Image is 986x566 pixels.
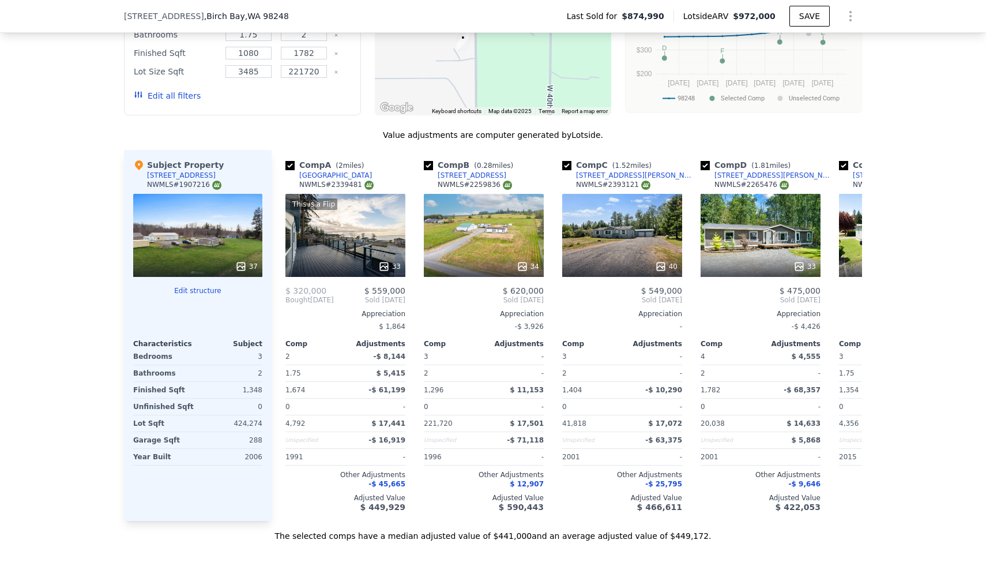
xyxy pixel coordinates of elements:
div: - [486,399,544,415]
text: $300 [637,46,652,54]
span: 0.28 [477,162,492,170]
div: Appreciation [285,309,405,318]
div: Adjustments [761,339,821,348]
div: - [348,399,405,415]
div: Comp A [285,159,368,171]
text: Selected Comp [721,95,765,102]
span: $ 17,501 [510,419,544,428]
div: [STREET_ADDRESS] [438,171,506,180]
img: Google [378,100,416,115]
span: -$ 10,290 [645,386,682,394]
span: $ 449,929 [360,503,405,512]
button: Show Options [839,5,862,28]
div: Adjusted Value [424,493,544,503]
a: [STREET_ADDRESS][PERSON_NAME] [839,171,973,180]
button: Keyboard shortcuts [432,107,481,115]
div: 7245 Kickerville Rd [457,32,469,51]
div: Adjustments [345,339,405,348]
div: Comp [424,339,484,348]
div: Adjustments [622,339,682,348]
span: 3 [839,353,844,361]
div: 2015 [839,449,897,465]
span: -$ 63,375 [645,436,682,444]
a: Report a map error [562,108,608,114]
div: Comp [285,339,345,348]
span: $ 14,633 [786,419,821,428]
span: 1.81 [754,162,770,170]
div: [GEOGRAPHIC_DATA] [299,171,372,180]
img: NWMLS Logo [780,181,789,190]
span: Sold [DATE] [424,295,544,305]
div: Other Adjustments [839,470,959,479]
span: 4,356 [839,419,859,428]
div: Comp [839,339,899,348]
text: F [720,47,724,54]
text: D [662,44,667,51]
div: Finished Sqft [134,45,219,61]
div: - [624,449,682,465]
span: $ 466,611 [637,503,682,512]
span: 1,404 [562,386,582,394]
div: Comp C [562,159,656,171]
a: [STREET_ADDRESS][PERSON_NAME] [701,171,834,180]
span: Bought [285,295,310,305]
span: Lotside ARV [683,10,733,22]
span: $ 320,000 [285,286,326,295]
text: [DATE] [812,79,834,87]
span: -$ 45,665 [368,480,405,488]
div: 33 [793,261,816,272]
span: [STREET_ADDRESS] [124,10,204,22]
div: 1991 [285,449,343,465]
div: Bathrooms [133,365,195,381]
img: NWMLS Logo [364,181,374,190]
span: 3 [562,353,567,361]
span: 0 [839,403,844,411]
span: -$ 68,357 [784,386,821,394]
span: Sold [DATE] [562,295,682,305]
span: $ 422,053 [776,503,821,512]
div: Unfinished Sqft [133,399,195,415]
div: - [562,318,682,335]
div: 34 [517,261,539,272]
div: NWMLS # 2265476 [714,180,789,190]
div: Appreciation [839,309,959,318]
span: 4,792 [285,419,305,428]
text: [DATE] [668,79,690,87]
div: Finished Sqft [133,382,195,398]
div: 1.75 [285,365,343,381]
div: - [486,365,544,381]
a: [STREET_ADDRESS][PERSON_NAME] [562,171,696,180]
span: ( miles) [331,162,368,170]
div: Characteristics [133,339,198,348]
div: Unspecified [562,432,620,448]
img: NWMLS Logo [503,181,512,190]
div: 40 [655,261,678,272]
a: Open this area in Google Maps (opens a new window) [378,100,416,115]
span: -$ 61,199 [368,386,405,394]
div: Bathrooms [134,27,219,43]
span: 1,782 [701,386,720,394]
button: Edit all filters [134,90,201,102]
text: $200 [637,70,652,78]
div: 0 [200,399,262,415]
span: 0 [285,403,290,411]
div: Other Adjustments [562,470,682,479]
span: $ 1,864 [379,323,405,331]
div: Appreciation [562,309,682,318]
div: Comp D [701,159,795,171]
div: Adjusted Value [839,493,959,503]
div: Comp [701,339,761,348]
div: Garage Sqft [133,432,195,448]
div: - [624,348,682,365]
div: - [624,399,682,415]
div: Unspecified [285,432,343,448]
span: $ 590,443 [499,503,544,512]
span: -$ 8,144 [374,353,405,361]
span: $ 11,153 [510,386,544,394]
span: Sold [DATE] [839,295,959,305]
a: [STREET_ADDRESS] [424,171,506,180]
div: Adjusted Value [562,493,682,503]
span: 1,354 [839,386,859,394]
span: 0 [424,403,428,411]
div: This is a Flip [290,198,337,210]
